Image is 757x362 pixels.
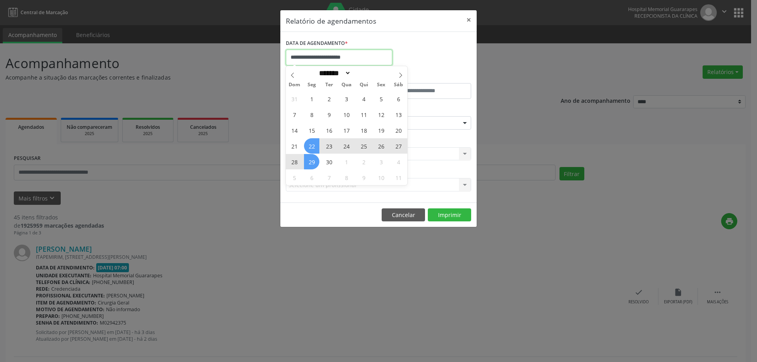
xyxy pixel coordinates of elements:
[304,91,319,106] span: Setembro 1, 2025
[355,82,373,87] span: Qui
[339,123,354,138] span: Setembro 17, 2025
[304,107,319,122] span: Setembro 8, 2025
[287,138,302,154] span: Setembro 21, 2025
[461,10,477,30] button: Close
[380,71,471,83] label: ATÉ
[338,82,355,87] span: Qua
[391,107,406,122] span: Setembro 13, 2025
[287,154,302,169] span: Setembro 28, 2025
[304,138,319,154] span: Setembro 22, 2025
[316,69,351,77] select: Month
[287,170,302,185] span: Outubro 5, 2025
[321,138,337,154] span: Setembro 23, 2025
[304,154,319,169] span: Setembro 29, 2025
[391,91,406,106] span: Setembro 6, 2025
[287,91,302,106] span: Agosto 31, 2025
[286,37,348,50] label: DATA DE AGENDAMENTO
[286,16,376,26] h5: Relatório de agendamentos
[391,123,406,138] span: Setembro 20, 2025
[373,138,389,154] span: Setembro 26, 2025
[390,82,407,87] span: Sáb
[373,123,389,138] span: Setembro 19, 2025
[321,170,337,185] span: Outubro 7, 2025
[373,170,389,185] span: Outubro 10, 2025
[351,69,377,77] input: Year
[382,208,425,222] button: Cancelar
[391,138,406,154] span: Setembro 27, 2025
[373,82,390,87] span: Sex
[391,154,406,169] span: Outubro 4, 2025
[321,91,337,106] span: Setembro 2, 2025
[428,208,471,222] button: Imprimir
[391,170,406,185] span: Outubro 11, 2025
[321,82,338,87] span: Ter
[356,107,371,122] span: Setembro 11, 2025
[356,91,371,106] span: Setembro 4, 2025
[356,123,371,138] span: Setembro 18, 2025
[303,82,321,87] span: Seg
[287,107,302,122] span: Setembro 7, 2025
[321,123,337,138] span: Setembro 16, 2025
[339,138,354,154] span: Setembro 24, 2025
[339,170,354,185] span: Outubro 8, 2025
[286,82,303,87] span: Dom
[373,154,389,169] span: Outubro 3, 2025
[373,91,389,106] span: Setembro 5, 2025
[356,138,371,154] span: Setembro 25, 2025
[356,170,371,185] span: Outubro 9, 2025
[304,170,319,185] span: Outubro 6, 2025
[304,123,319,138] span: Setembro 15, 2025
[339,154,354,169] span: Outubro 1, 2025
[287,123,302,138] span: Setembro 14, 2025
[356,154,371,169] span: Outubro 2, 2025
[339,107,354,122] span: Setembro 10, 2025
[339,91,354,106] span: Setembro 3, 2025
[373,107,389,122] span: Setembro 12, 2025
[321,154,337,169] span: Setembro 30, 2025
[321,107,337,122] span: Setembro 9, 2025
